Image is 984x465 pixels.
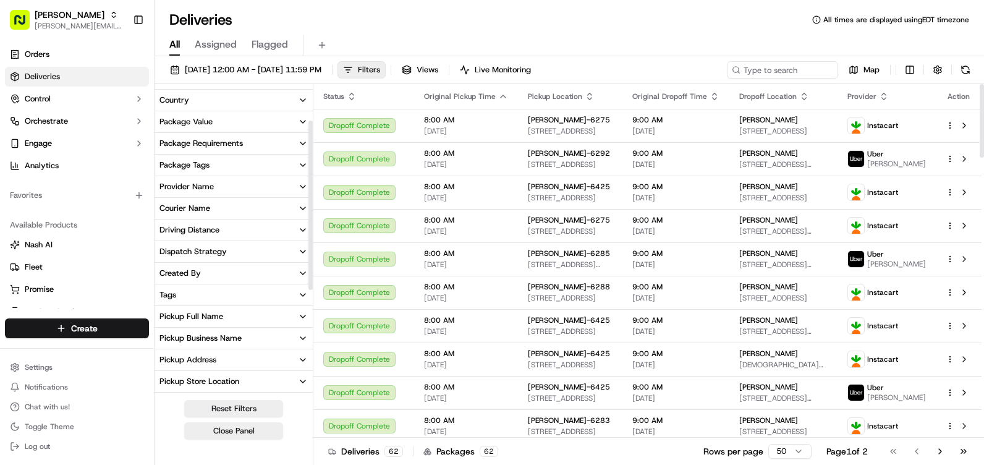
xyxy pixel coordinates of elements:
[528,215,610,225] span: [PERSON_NAME]-6275
[195,37,237,52] span: Assigned
[739,315,798,325] span: [PERSON_NAME]
[632,326,719,336] span: [DATE]
[184,422,283,440] button: Close Panel
[155,284,313,305] button: Tags
[867,288,898,297] span: Instacart
[25,93,51,105] span: Control
[632,126,719,136] span: [DATE]
[25,179,95,192] span: Knowledge Base
[12,12,37,37] img: Nash
[632,382,719,392] span: 9:00 AM
[424,282,508,292] span: 8:00 AM
[946,92,972,101] div: Action
[424,382,508,392] span: 8:00 AM
[5,378,149,396] button: Notifications
[25,160,59,171] span: Analytics
[159,268,201,279] div: Created By
[25,306,84,317] span: Product Catalog
[169,10,232,30] h1: Deliveries
[739,360,828,370] span: [DEMOGRAPHIC_DATA][STREET_ADDRESS]
[863,64,880,75] span: Map
[42,130,156,140] div: We're available if you need us!
[25,284,54,295] span: Promise
[528,416,610,425] span: [PERSON_NAME]-6283
[424,249,508,258] span: 8:00 AM
[867,354,898,364] span: Instacart
[528,382,610,392] span: [PERSON_NAME]-6425
[7,174,100,197] a: 📗Knowledge Base
[739,160,828,169] span: [STREET_ADDRESS][PERSON_NAME]
[25,116,68,127] span: Orchestrate
[159,116,213,127] div: Package Value
[528,326,613,336] span: [STREET_ADDRESS]
[528,349,610,359] span: [PERSON_NAME]-6425
[185,64,321,75] span: [DATE] 12:00 AM - [DATE] 11:59 PM
[867,383,884,393] span: Uber
[528,148,610,158] span: [PERSON_NAME]-6292
[739,349,798,359] span: [PERSON_NAME]
[739,260,828,270] span: [STREET_ADDRESS][PERSON_NAME][PERSON_NAME]
[5,438,149,455] button: Log out
[424,349,508,359] span: 8:00 AM
[10,262,144,273] a: Fleet
[475,64,531,75] span: Live Monitoring
[528,315,610,325] span: [PERSON_NAME]-6425
[848,218,864,234] img: profile_instacart_ahold_partner.png
[867,249,884,259] span: Uber
[155,349,313,370] button: Pickup Address
[528,427,613,437] span: [STREET_ADDRESS]
[528,393,613,403] span: [STREET_ADDRESS]
[42,118,203,130] div: Start new chat
[25,402,70,412] span: Chat with us!
[87,209,150,219] a: Powered byPylon
[739,282,798,292] span: [PERSON_NAME]
[867,187,898,197] span: Instacart
[100,174,203,197] a: 💻API Documentation
[727,61,838,79] input: Type to search
[739,148,798,158] span: [PERSON_NAME]
[424,226,508,236] span: [DATE]
[528,282,610,292] span: [PERSON_NAME]-6288
[632,148,719,158] span: 9:00 AM
[480,446,498,457] div: 62
[155,198,313,219] button: Courier Name
[424,315,508,325] span: 8:00 AM
[159,138,243,149] div: Package Requirements
[632,315,719,325] span: 9:00 AM
[424,427,508,437] span: [DATE]
[848,151,864,167] img: profile_uber_ahold_partner.png
[35,21,123,31] button: [PERSON_NAME][EMAIL_ADDRESS][PERSON_NAME][DOMAIN_NAME]
[155,220,313,241] button: Driving Distance
[867,393,926,403] span: [PERSON_NAME]
[5,398,149,416] button: Chat with us!
[5,279,149,299] button: Promise
[35,9,104,21] span: [PERSON_NAME]
[5,67,149,87] a: Deliveries
[632,293,719,303] span: [DATE]
[25,422,74,432] span: Toggle Theme
[867,421,898,431] span: Instacart
[424,115,508,125] span: 8:00 AM
[25,362,53,372] span: Settings
[632,349,719,359] span: 9:00 AM
[155,328,313,349] button: Pickup Business Name
[739,215,798,225] span: [PERSON_NAME]
[632,249,719,258] span: 9:00 AM
[123,210,150,219] span: Pylon
[739,193,828,203] span: [STREET_ADDRESS]
[632,160,719,169] span: [DATE]
[5,302,149,322] button: Product Catalog
[424,148,508,158] span: 8:00 AM
[323,92,344,101] span: Status
[417,64,438,75] span: Views
[396,61,444,79] button: Views
[528,249,610,258] span: [PERSON_NAME]-6285
[155,111,313,132] button: Package Value
[739,115,798,125] span: [PERSON_NAME]
[424,193,508,203] span: [DATE]
[528,160,613,169] span: [STREET_ADDRESS]
[5,418,149,435] button: Toggle Theme
[328,445,403,458] div: Deliveries
[5,156,149,176] a: Analytics
[337,61,386,79] button: Filters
